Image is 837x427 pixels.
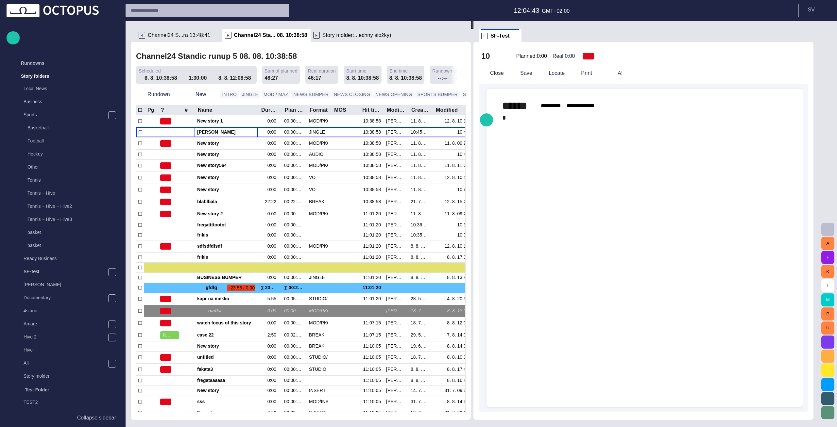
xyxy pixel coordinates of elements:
[10,292,119,305] div: Documentary
[24,111,108,118] p: Sports
[284,320,304,326] div: 00:00:00:00
[14,174,119,187] div: Tennis
[362,232,381,238] div: 11:01:20
[197,138,255,149] div: New story
[362,199,381,205] div: 10:38:58
[309,140,328,146] div: MOD/PKG
[284,174,304,181] div: 00:00:00:00
[24,373,119,379] p: Story molder
[309,118,328,124] div: MOD/PKG
[136,89,181,100] button: Rundown
[447,320,478,326] div: 8. 8. 12:01:58
[24,85,119,92] p: Local News
[284,232,304,238] div: 00:00:00:00
[821,251,834,264] button: F
[14,135,119,148] div: Football
[267,308,279,314] div: 0:00
[10,266,119,279] div: SF-Test
[447,274,478,281] div: 8. 8. 13:42:53
[386,354,405,360] div: Petr Höhn (phohn)
[284,222,304,228] div: 00:00:00:00
[411,232,430,238] div: 10:35:56
[197,150,255,159] div: New story
[197,199,255,205] span: blablbala
[267,296,279,302] div: 5:55
[386,274,405,281] div: Grygoriy Yaklyushyn (gyaklyushyn)
[10,253,119,266] div: Ready Business
[261,283,279,293] div: ∑ 23:55
[411,222,430,228] div: 10:36:08
[386,151,405,157] div: Stanislav Vedra (svedra)
[490,33,510,39] span: SF-Test
[447,308,478,314] div: 8. 8. 13:06:53
[362,151,381,157] div: 10:38:58
[362,296,381,302] div: 11:01:20
[309,354,328,360] div: STUDIO/PKG
[267,151,279,157] div: 0:00
[284,354,304,360] div: 00:00:00:00
[197,230,255,240] div: frikis
[10,357,119,370] div: All
[234,32,307,39] span: Channel24 Sta... 08. 10:38:58
[197,274,255,281] span: BUSINESS BUMPER
[322,32,391,39] span: Story molder:...echny složky)
[14,187,119,200] div: Tennis ~ Hive
[197,240,255,252] div: sdfsdfdfsdf
[481,33,488,39] p: F
[24,281,119,288] p: [PERSON_NAME]
[284,118,304,124] div: 00:00:00:00
[445,387,478,394] div: 31. 7. 09:33:54
[284,162,304,169] div: 00:00:00:00
[27,242,119,249] p: basket
[509,67,535,79] button: Save
[265,199,279,205] div: 22:22
[411,118,430,124] div: 11. 8. 09:23:32
[197,220,255,230] div: fregattttootot
[267,174,279,181] div: 0:00
[197,341,255,351] div: New story
[197,118,255,124] span: New story 1
[184,89,218,100] button: New
[267,332,279,338] div: 2:50
[362,387,381,394] div: 11:10:05
[267,243,279,249] div: 0:00
[386,118,405,124] div: Martin Krupa (mkrupa)
[284,140,304,146] div: 00:00:00:00
[14,200,119,213] div: Tennis ~ Hive ~ Hive2
[240,90,260,98] button: JINGLE
[284,387,304,394] div: 00:00:00:00
[136,29,222,42] div: RChannel24 S...ra 13:48:41
[27,229,119,236] p: basket
[457,151,478,157] div: 10:46:00
[309,387,326,394] div: INSERT
[362,118,381,124] div: 10:38:58
[411,308,430,314] div: 18. 7. 15:06:29
[362,162,381,169] div: 10:38:58
[362,274,381,281] div: 11:01:20
[24,360,108,366] p: All
[197,329,255,341] div: case 22
[197,129,255,135] span: [PERSON_NAME]
[362,129,381,135] div: 10:38:58
[362,332,381,338] div: 11:07:15
[197,317,255,329] div: watch focus of this story
[197,174,255,181] span: New story
[411,162,430,169] div: 11. 8. 11:09:46
[309,296,328,302] div: STUDIO/LIVE/PKG
[10,396,119,409] div: TEST2
[27,151,119,157] p: Hockey
[160,329,179,341] button: READY
[821,237,834,250] button: A
[197,273,255,283] div: BUSINESS BUMPER
[821,321,834,335] button: U
[10,344,119,357] div: Hive
[284,274,304,281] div: 00:00:00:00
[479,67,506,79] button: Close
[284,283,304,293] div: ∑ 00:24:05:00
[821,265,834,278] button: K
[309,129,325,135] div: JINGLE
[445,211,478,217] div: 11. 8. 09:28:05
[386,162,405,169] div: Stanislav Vedra (svedra)
[447,343,478,349] div: 8. 8. 14:33:57
[24,320,108,327] p: Amare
